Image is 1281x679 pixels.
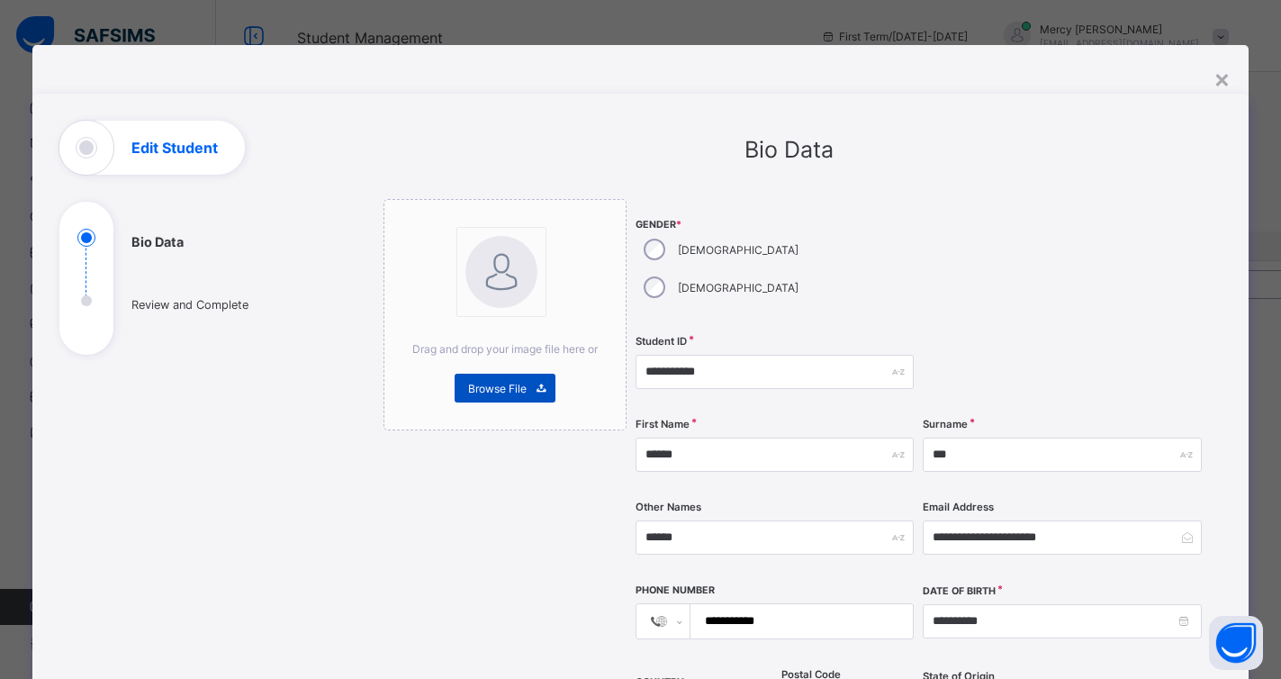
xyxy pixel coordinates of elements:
[923,501,994,513] label: Email Address
[636,584,715,596] label: Phone Number
[465,236,537,308] img: bannerImage
[636,501,701,513] label: Other Names
[1209,616,1263,670] button: Open asap
[678,243,798,257] label: [DEMOGRAPHIC_DATA]
[923,585,996,597] label: Date of Birth
[636,335,687,348] label: Student ID
[744,136,834,163] span: Bio Data
[468,382,527,395] span: Browse File
[923,418,968,430] label: Surname
[383,199,627,430] div: bannerImageDrag and drop your image file here orBrowse File
[131,140,218,155] h1: Edit Student
[1213,63,1231,94] div: ×
[412,342,598,356] span: Drag and drop your image file here or
[636,418,690,430] label: First Name
[636,219,914,231] span: Gender
[678,281,798,294] label: [DEMOGRAPHIC_DATA]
